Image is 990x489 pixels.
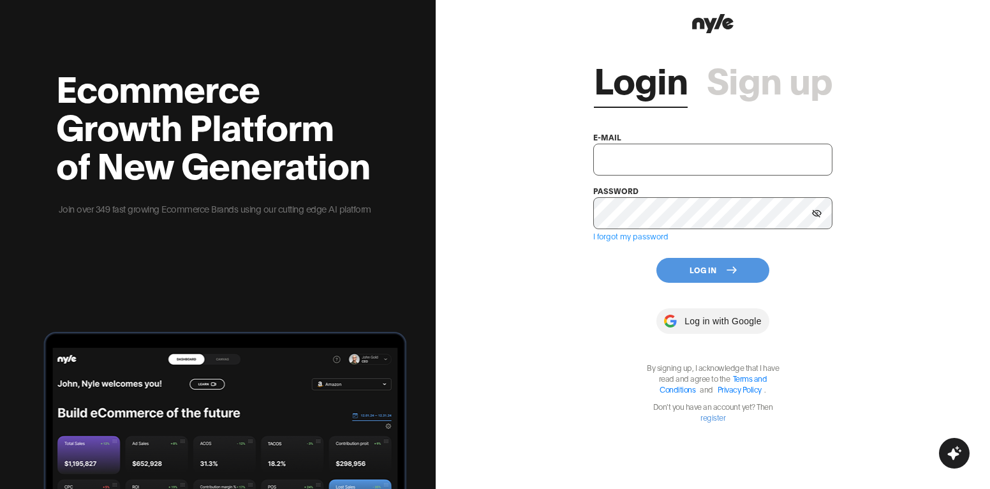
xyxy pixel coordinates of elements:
[656,258,769,283] button: Log In
[700,412,725,422] a: register
[56,202,373,216] p: Join over 349 fast growing Ecommerce Brands using our cutting edge AI platform
[593,231,669,241] a: I forgot my password
[56,68,373,183] h2: Ecommerce Growth Platform of New Generation
[660,373,767,394] a: Terms and Conditions
[640,362,787,395] p: By signing up, I acknowledge that I have read and agree to the .
[594,59,688,98] a: Login
[640,401,787,423] p: Don't you have an account yet? Then
[707,59,832,98] a: Sign up
[593,132,621,142] label: e-mail
[718,384,762,394] a: Privacy Policy
[697,384,716,394] span: and
[656,308,769,334] button: Log in with Google
[593,186,639,195] label: password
